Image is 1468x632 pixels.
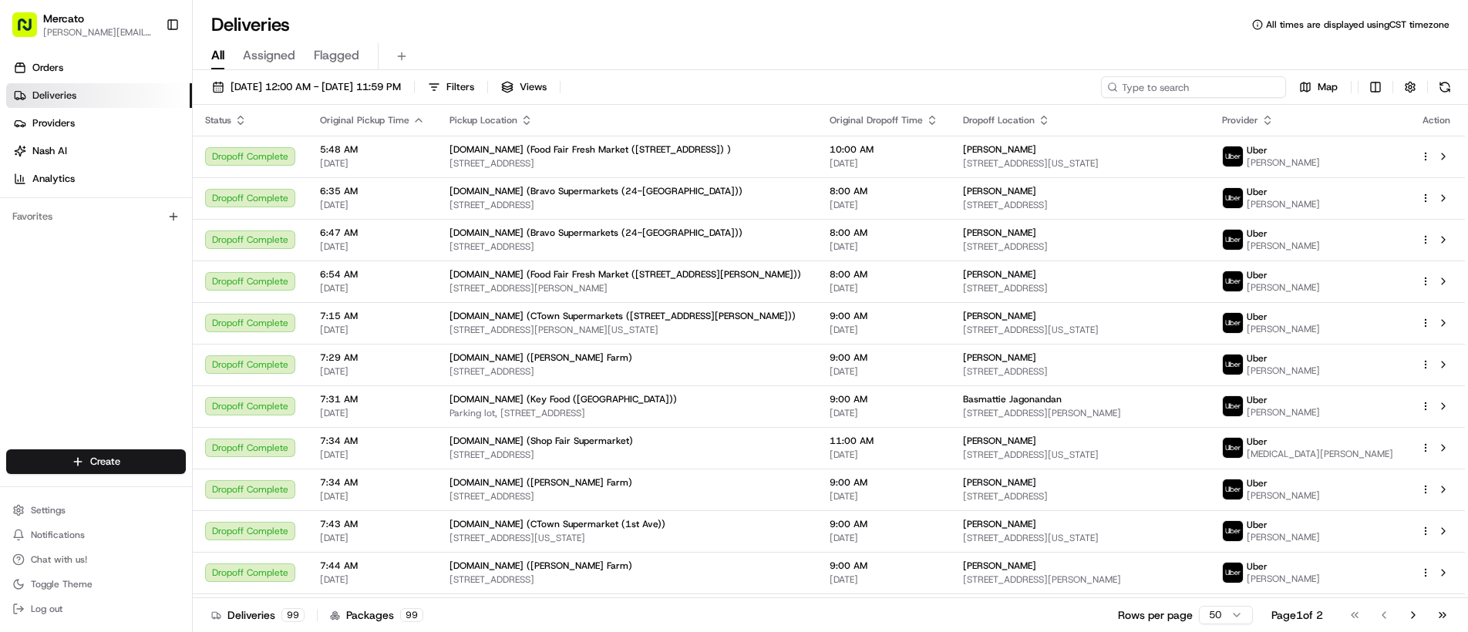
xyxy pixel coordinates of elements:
[963,518,1036,530] span: [PERSON_NAME]
[52,147,253,163] div: Start new chat
[281,608,305,622] div: 99
[6,598,186,620] button: Log out
[6,166,192,191] a: Analytics
[15,62,281,86] p: Welcome 👋
[449,351,632,364] span: [DOMAIN_NAME] ([PERSON_NAME] Farm)
[830,365,938,378] span: [DATE]
[963,365,1197,378] span: [STREET_ADDRESS]
[231,80,401,94] span: [DATE] 12:00 AM - [DATE] 11:59 PM
[449,282,805,294] span: [STREET_ADDRESS][PERSON_NAME]
[963,407,1197,419] span: [STREET_ADDRESS][PERSON_NAME]
[449,490,805,503] span: [STREET_ADDRESS]
[1247,489,1320,502] span: [PERSON_NAME]
[6,524,186,546] button: Notifications
[320,185,425,197] span: 6:35 AM
[1118,607,1193,623] p: Rows per page
[1223,479,1243,499] img: uber-new-logo.jpeg
[1223,188,1243,208] img: uber-new-logo.jpeg
[449,227,742,239] span: [DOMAIN_NAME] (Bravo Supermarkets (24-[GEOGRAPHIC_DATA]))
[963,324,1197,336] span: [STREET_ADDRESS][US_STATE]
[90,455,120,469] span: Create
[6,449,186,474] button: Create
[1247,519,1268,531] span: Uber
[43,26,153,39] span: [PERSON_NAME][EMAIL_ADDRESS][PERSON_NAME][DOMAIN_NAME]
[830,393,938,405] span: 9:00 AM
[31,603,62,615] span: Log out
[449,393,677,405] span: [DOMAIN_NAME] (Key Food ([GEOGRAPHIC_DATA]))
[6,204,186,229] div: Favorites
[320,143,425,156] span: 5:48 AM
[1247,365,1320,377] span: [PERSON_NAME]
[1247,448,1393,460] span: [MEDICAL_DATA][PERSON_NAME]
[449,114,517,126] span: Pickup Location
[9,217,124,245] a: 📗Knowledge Base
[830,185,938,197] span: 8:00 AM
[130,225,143,237] div: 💻
[520,80,547,94] span: Views
[109,261,187,273] a: Powered byPylon
[1223,396,1243,416] img: uber-new-logo.jpeg
[449,143,731,156] span: [DOMAIN_NAME] (Food Fair Fresh Market ([STREET_ADDRESS]) )
[963,199,1197,211] span: [STREET_ADDRESS]
[6,83,192,108] a: Deliveries
[1247,406,1320,419] span: [PERSON_NAME]
[1247,269,1268,281] span: Uber
[320,324,425,336] span: [DATE]
[320,560,425,572] span: 7:44 AM
[1247,352,1268,365] span: Uber
[421,76,481,98] button: Filters
[830,407,938,419] span: [DATE]
[963,282,1197,294] span: [STREET_ADDRESS]
[1223,438,1243,458] img: uber-new-logo.jpeg
[320,573,425,586] span: [DATE]
[124,217,254,245] a: 💻API Documentation
[31,578,93,590] span: Toggle Theme
[963,449,1197,461] span: [STREET_ADDRESS][US_STATE]
[963,560,1036,572] span: [PERSON_NAME]
[320,157,425,170] span: [DATE]
[1247,560,1268,573] span: Uber
[52,163,195,175] div: We're available if you need us!
[320,365,425,378] span: [DATE]
[320,407,425,419] span: [DATE]
[830,560,938,572] span: 9:00 AM
[243,46,295,65] span: Assigned
[963,143,1036,156] span: [PERSON_NAME]
[449,365,805,378] span: [STREET_ADDRESS]
[15,15,46,46] img: Nash
[1223,521,1243,541] img: uber-new-logo.jpeg
[963,157,1197,170] span: [STREET_ADDRESS][US_STATE]
[1247,198,1320,210] span: [PERSON_NAME]
[211,12,290,37] h1: Deliveries
[963,435,1036,447] span: [PERSON_NAME]
[6,111,192,136] a: Providers
[320,449,425,461] span: [DATE]
[1434,76,1456,98] button: Refresh
[1101,76,1286,98] input: Type to search
[830,490,938,503] span: [DATE]
[320,310,425,322] span: 7:15 AM
[449,199,805,211] span: [STREET_ADDRESS]
[31,529,85,541] span: Notifications
[494,76,554,98] button: Views
[1223,563,1243,583] img: uber-new-logo.jpeg
[1271,607,1323,623] div: Page 1 of 2
[31,553,87,566] span: Chat with us!
[6,499,186,521] button: Settings
[320,114,409,126] span: Original Pickup Time
[320,268,425,281] span: 6:54 AM
[1247,311,1268,323] span: Uber
[211,46,224,65] span: All
[1247,227,1268,240] span: Uber
[43,11,84,26] button: Mercato
[963,185,1036,197] span: [PERSON_NAME]
[830,227,938,239] span: 8:00 AM
[32,116,75,130] span: Providers
[830,532,938,544] span: [DATE]
[320,282,425,294] span: [DATE]
[830,114,923,126] span: Original Dropoff Time
[830,435,938,447] span: 11:00 AM
[6,139,192,163] a: Nash AI
[320,351,425,364] span: 7:29 AM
